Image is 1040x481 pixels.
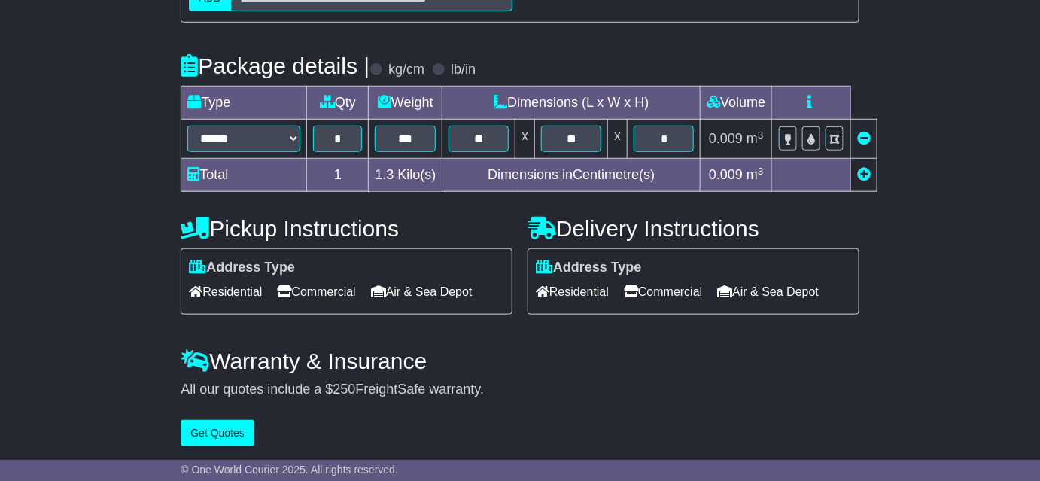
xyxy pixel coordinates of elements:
[857,131,871,146] a: Remove this item
[333,382,355,397] span: 250
[375,167,394,182] span: 1.3
[181,382,859,398] div: All our quotes include a $ FreightSafe warranty.
[181,216,512,241] h4: Pickup Instructions
[709,167,743,182] span: 0.009
[369,87,442,120] td: Weight
[758,129,764,141] sup: 3
[388,62,424,78] label: kg/cm
[181,420,254,446] button: Get Quotes
[608,120,628,159] td: x
[442,87,701,120] td: Dimensions (L x W x H)
[189,280,262,303] span: Residential
[717,280,819,303] span: Air & Sea Depot
[181,87,307,120] td: Type
[451,62,476,78] label: lb/in
[181,464,398,476] span: © One World Courier 2025. All rights reserved.
[277,280,355,303] span: Commercial
[307,87,369,120] td: Qty
[189,260,295,276] label: Address Type
[709,131,743,146] span: 0.009
[747,131,764,146] span: m
[624,280,702,303] span: Commercial
[528,216,859,241] h4: Delivery Instructions
[181,159,307,192] td: Total
[181,349,859,373] h4: Warranty & Insurance
[371,280,473,303] span: Air & Sea Depot
[369,159,442,192] td: Kilo(s)
[747,167,764,182] span: m
[307,159,369,192] td: 1
[515,120,535,159] td: x
[536,260,642,276] label: Address Type
[181,53,369,78] h4: Package details |
[536,280,609,303] span: Residential
[442,159,701,192] td: Dimensions in Centimetre(s)
[701,87,772,120] td: Volume
[758,166,764,177] sup: 3
[857,167,871,182] a: Add new item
